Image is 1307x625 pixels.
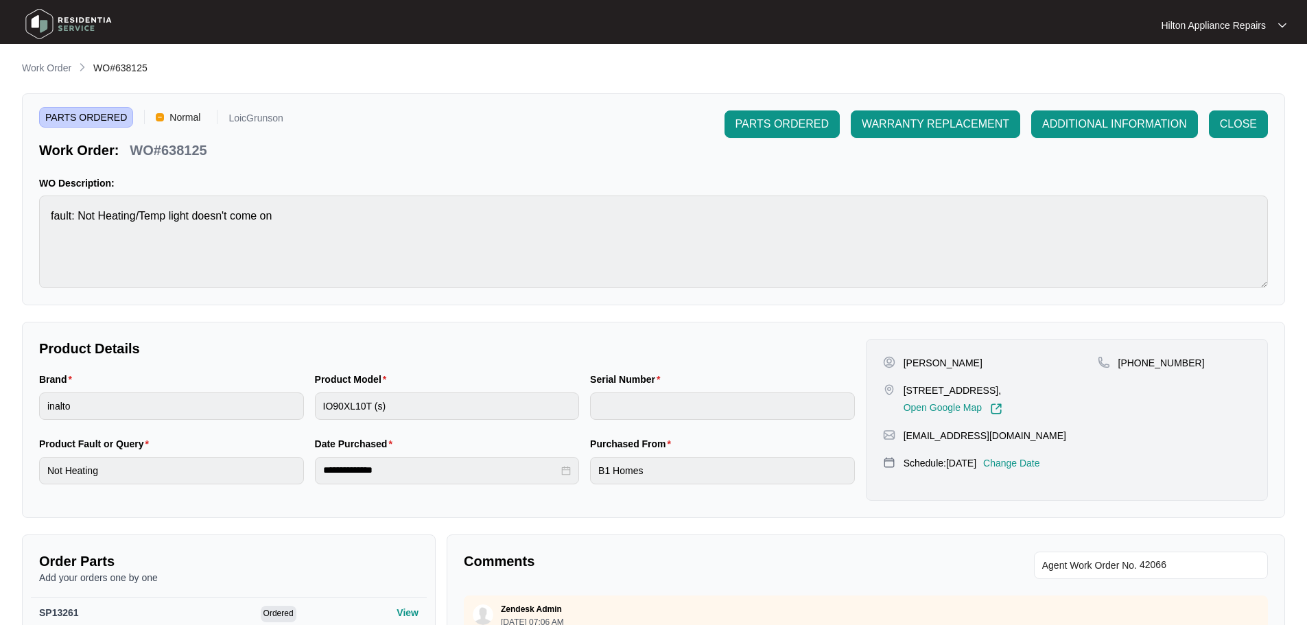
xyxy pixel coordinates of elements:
span: Normal [164,107,206,128]
img: chevron-right [77,62,88,73]
input: Add Agent Work Order No. [1140,557,1260,574]
img: user-pin [883,356,895,368]
button: ADDITIONAL INFORMATION [1031,110,1198,138]
p: [PERSON_NAME] [904,356,982,370]
p: Zendesk Admin [501,604,562,615]
p: View [397,606,419,620]
img: map-pin [883,456,895,469]
p: WO#638125 [130,141,207,160]
span: Ordered [261,606,296,622]
p: [EMAIL_ADDRESS][DOMAIN_NAME] [904,429,1066,443]
img: Link-External [990,403,1002,415]
p: Comments [464,552,856,571]
span: CLOSE [1220,116,1257,132]
input: Purchased From [590,457,855,484]
img: residentia service logo [21,3,117,45]
p: [STREET_ADDRESS], [904,384,1002,397]
p: Product Details [39,339,855,358]
p: Schedule: [DATE] [904,456,976,470]
img: dropdown arrow [1278,22,1286,29]
input: Serial Number [590,392,855,420]
img: map-pin [883,429,895,441]
input: Product Model [315,392,580,420]
span: WO#638125 [93,62,148,73]
p: Add your orders one by one [39,571,419,585]
p: Change Date [983,456,1040,470]
img: map-pin [1098,356,1110,368]
span: Agent Work Order No. [1042,557,1137,574]
p: Work Order: [39,141,119,160]
button: CLOSE [1209,110,1268,138]
p: [PHONE_NUMBER] [1118,356,1205,370]
p: WO Description: [39,176,1268,190]
img: map-pin [883,384,895,396]
button: WARRANTY REPLACEMENT [851,110,1020,138]
p: Work Order [22,61,71,75]
input: Product Fault or Query [39,457,304,484]
label: Date Purchased [315,437,398,451]
p: Order Parts [39,552,419,571]
span: SP13261 [39,607,79,618]
p: Hilton Appliance Repairs [1161,19,1266,32]
span: WARRANTY REPLACEMENT [862,116,1009,132]
label: Purchased From [590,437,676,451]
input: Date Purchased [323,463,559,477]
input: Brand [39,392,304,420]
span: ADDITIONAL INFORMATION [1042,116,1187,132]
p: LoicGrunson [228,113,283,128]
span: PARTS ORDERED [39,107,133,128]
label: Serial Number [590,373,666,386]
label: Product Model [315,373,392,386]
label: Product Fault or Query [39,437,154,451]
a: Open Google Map [904,403,1002,415]
textarea: fault: Not Heating/Temp light doesn't come on [39,196,1268,288]
button: PARTS ORDERED [725,110,840,138]
label: Brand [39,373,78,386]
a: Work Order [19,61,74,76]
img: Vercel Logo [156,113,164,121]
img: user.svg [473,604,493,625]
span: PARTS ORDERED [735,116,829,132]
